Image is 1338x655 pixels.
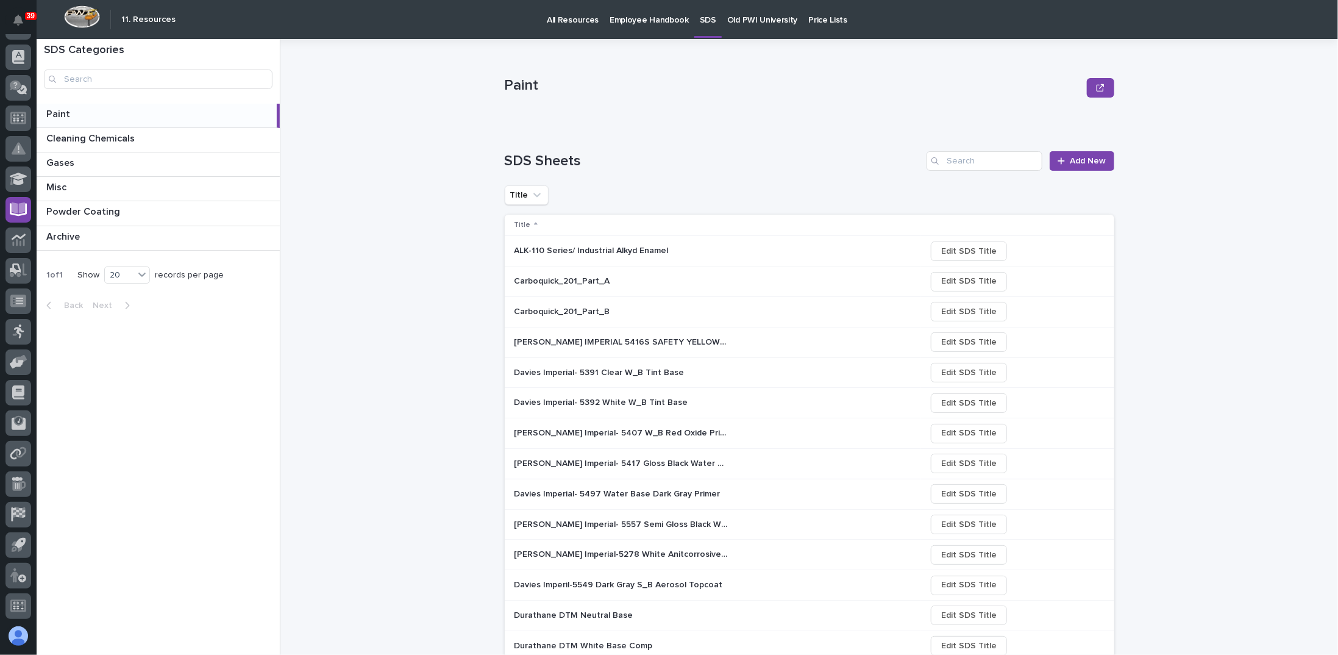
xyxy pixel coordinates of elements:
[931,393,1007,413] button: Edit SDS Title
[931,332,1007,352] button: Edit SDS Title
[505,600,1114,631] tr: Durathane DTM Neutral BaseDurathane DTM Neutral Base Edit SDS Title
[46,106,73,120] p: Paint
[941,639,997,653] span: Edit SDS Title
[941,456,997,471] span: Edit SDS Title
[505,448,1114,479] tr: [PERSON_NAME] Imperial- 5417 Gloss Black Water Reducible Enamel[PERSON_NAME] Imperial- 5417 Gloss...
[505,479,1114,509] tr: Davies Imperial- 5497 Water Base Dark Gray PrimerDavies Imperial- 5497 Water Base Dark Gray Prime...
[505,236,1114,267] tr: ALK-110 Series/ Industrial Alkyd EnamelALK-110 Series/ Industrial Alkyd Enamel Edit SDS Title
[514,243,671,256] p: ALK-110 Series/ Industrial Alkyd Enamel
[505,267,1114,297] tr: Carboquick_201_Part_ACarboquick_201_Part_A Edit SDS Title
[941,365,997,380] span: Edit SDS Title
[37,226,280,251] a: ArchiveArchive
[46,131,137,145] p: Cleaning Chemicals
[505,509,1114,540] tr: [PERSON_NAME] Imperial- 5557 Semi Gloss Black W_R Alkyd[PERSON_NAME] Imperial- 5557 Semi Gloss Bl...
[64,5,100,28] img: Workspace Logo
[931,454,1007,473] button: Edit SDS Title
[505,388,1114,418] tr: Davies Imperial- 5392 White W_B Tint BaseDavies Imperial- 5392 White W_B Tint Base Edit SDS Title
[46,155,77,169] p: Gases
[46,229,82,243] p: Archive
[931,606,1007,625] button: Edit SDS Title
[931,515,1007,534] button: Edit SDS Title
[931,424,1007,443] button: Edit SDS Title
[931,302,1007,321] button: Edit SDS Title
[514,608,636,621] p: Durathane DTM Neutral Base
[941,578,997,592] span: Edit SDS Title
[505,357,1114,388] tr: Davies Imperial- 5391 Clear W_B Tint BaseDavies Imperial- 5391 Clear W_B Tint Base Edit SDS Title
[941,244,997,259] span: Edit SDS Title
[514,335,730,348] p: DAVIES IMPERIAL 5416S SAFETY YELLOW WATERBASE ENAMEL
[514,274,613,287] p: Carboquick_201_Part_A
[77,270,99,281] p: Show
[37,177,280,201] a: MiscMisc
[941,548,997,562] span: Edit SDS Title
[37,300,88,311] button: Back
[514,547,730,560] p: [PERSON_NAME] Imperial-5278 White Anitcorrosive W_R Primer
[931,242,1007,261] button: Edit SDS Title
[5,7,31,33] button: Notifications
[46,204,123,218] p: Powder Coating
[37,128,280,152] a: Cleaning ChemicalsCleaning Chemicals
[57,300,83,311] span: Back
[1070,156,1106,166] span: Add New
[93,300,119,311] span: Next
[505,540,1114,570] tr: [PERSON_NAME] Imperial-5278 White Anitcorrosive W_R Primer[PERSON_NAME] Imperial-5278 White Anitc...
[941,517,997,532] span: Edit SDS Title
[514,218,531,232] p: Title
[505,152,922,170] h1: SDS Sheets
[514,517,730,530] p: [PERSON_NAME] Imperial- 5557 Semi Gloss Black W_R Alkyd
[27,12,35,20] p: 39
[941,274,997,288] span: Edit SDS Title
[121,15,176,25] h2: 11. Resources
[941,335,997,349] span: Edit SDS Title
[514,487,723,499] p: Davies Imperial- 5497 Water Base Dark Gray Primer
[931,484,1007,504] button: Edit SDS Title
[44,44,272,57] h1: SDS Categories
[941,396,997,410] span: Edit SDS Title
[941,304,997,319] span: Edit SDS Title
[931,576,1007,595] button: Edit SDS Title
[46,179,69,193] p: Misc
[931,363,1007,382] button: Edit SDS Title
[37,201,280,226] a: Powder CoatingPowder Coating
[931,545,1007,565] button: Edit SDS Title
[37,104,280,128] a: PaintPaint
[88,300,140,311] button: Next
[927,151,1042,171] input: Search
[514,456,730,469] p: Davies Imperial- 5417 Gloss Black Water Reducible Enamel
[941,608,997,623] span: Edit SDS Title
[155,270,224,281] p: records per page
[514,395,691,408] p: Davies Imperial- 5392 White W_B Tint Base
[505,77,1083,95] p: Paint
[941,487,997,501] span: Edit SDS Title
[37,260,73,290] p: 1 of 1
[505,296,1114,327] tr: Carboquick_201_Part_BCarboquick_201_Part_B Edit SDS Title
[105,269,134,282] div: 20
[931,272,1007,292] button: Edit SDS Title
[505,327,1114,357] tr: [PERSON_NAME] IMPERIAL 5416S SAFETY YELLOW WATERBASE ENAMEL[PERSON_NAME] IMPERIAL 5416S SAFETY YE...
[505,418,1114,449] tr: [PERSON_NAME] Imperial- 5407 W_B Red Oxide Primer[PERSON_NAME] Imperial- 5407 W_B Red Oxide Prime...
[505,570,1114,601] tr: Davies Imperil-5549 Dark Gray S_B Aerosol TopcoatDavies Imperil-5549 Dark Gray S_B Aerosol Topcoa...
[44,70,272,89] input: Search
[514,304,613,317] p: Carboquick_201_Part_B
[15,15,31,34] div: Notifications39
[37,152,280,177] a: GasesGases
[514,639,655,651] p: Durathane DTM White Base Comp
[1050,151,1114,171] a: Add New
[941,426,997,440] span: Edit SDS Title
[505,185,549,205] button: Title
[514,426,730,438] p: [PERSON_NAME] Imperial- 5407 W_B Red Oxide Primer
[514,365,687,378] p: Davies Imperial- 5391 Clear W_B Tint Base
[5,623,31,649] button: users-avatar
[514,578,725,590] p: Davies Imperil-5549 Dark Gray S_B Aerosol Topcoat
